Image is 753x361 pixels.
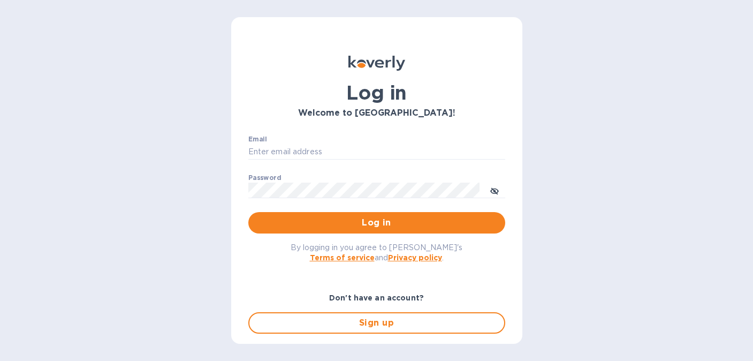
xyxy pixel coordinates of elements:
b: Don't have an account? [329,294,424,302]
span: Sign up [258,317,496,329]
button: Sign up [248,312,505,334]
span: Log in [257,216,497,229]
button: toggle password visibility [484,179,505,201]
label: Email [248,136,267,142]
label: Password [248,175,281,181]
span: By logging in you agree to [PERSON_NAME]'s and . [291,243,462,262]
a: Terms of service [310,253,375,262]
button: Log in [248,212,505,234]
h1: Log in [248,81,505,104]
img: Koverly [348,56,405,71]
h3: Welcome to [GEOGRAPHIC_DATA]! [248,108,505,118]
input: Enter email address [248,144,505,160]
a: Privacy policy [388,253,442,262]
